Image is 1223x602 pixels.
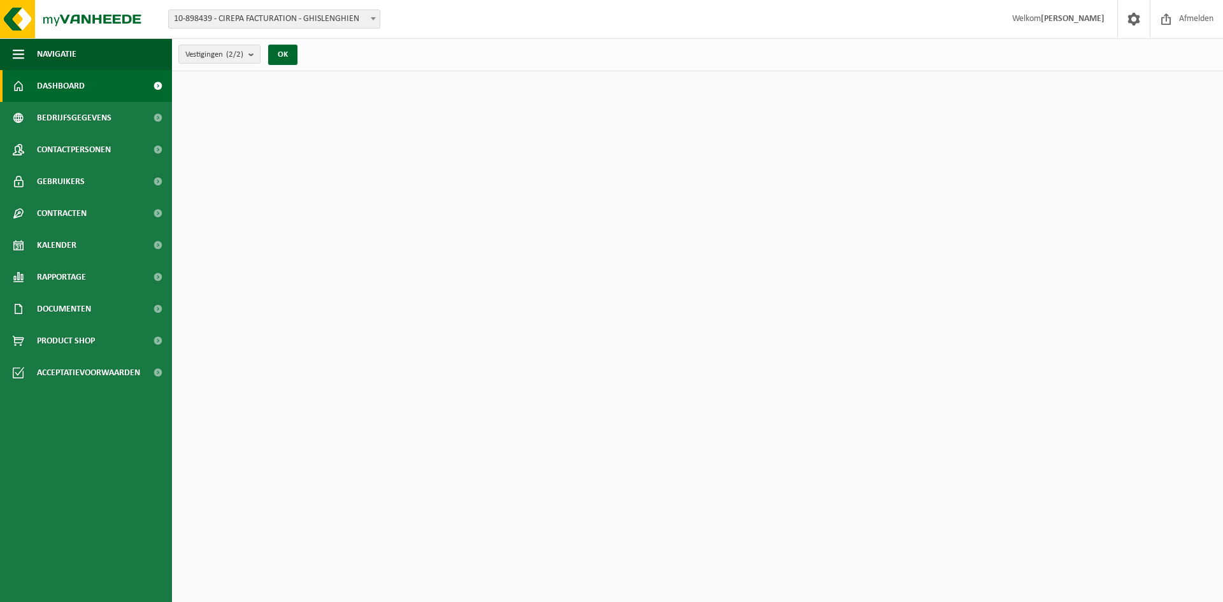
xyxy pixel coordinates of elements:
[178,45,261,64] button: Vestigingen(2/2)
[37,357,140,389] span: Acceptatievoorwaarden
[168,10,380,29] span: 10-898439 - CIREPA FACTURATION - GHISLENGHIEN
[226,50,243,59] count: (2/2)
[37,134,111,166] span: Contactpersonen
[37,293,91,325] span: Documenten
[37,325,95,357] span: Product Shop
[268,45,297,65] button: OK
[37,38,76,70] span: Navigatie
[37,166,85,197] span: Gebruikers
[37,197,87,229] span: Contracten
[1041,14,1105,24] strong: [PERSON_NAME]
[169,10,380,28] span: 10-898439 - CIREPA FACTURATION - GHISLENGHIEN
[37,261,86,293] span: Rapportage
[37,70,85,102] span: Dashboard
[37,102,111,134] span: Bedrijfsgegevens
[185,45,243,64] span: Vestigingen
[37,229,76,261] span: Kalender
